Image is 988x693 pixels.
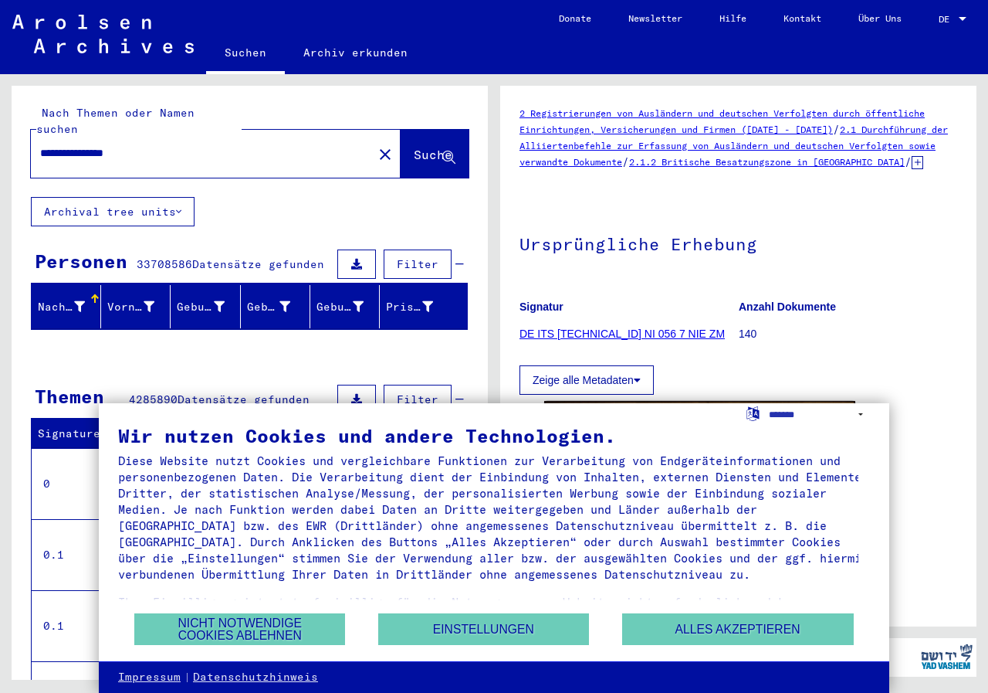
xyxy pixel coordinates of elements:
[177,294,243,319] div: Geburtsname
[285,34,426,71] a: Archiv erkunden
[519,107,925,135] a: 2 Registrierungen von Ausländern und deutschen Verfolgten durch öffentliche Einrichtungen, Versic...
[745,406,761,420] label: Sprache auswählen
[118,453,870,583] div: Diese Website nutzt Cookies und vergleichbare Funktionen zur Verarbeitung von Endgeräteinformatio...
[247,299,290,315] div: Geburt‏
[118,670,181,685] a: Impressum
[171,285,240,328] mat-header-cell: Geburtsname
[206,34,285,74] a: Suchen
[38,422,141,447] div: Signature
[622,613,854,645] button: Alles akzeptieren
[38,426,126,442] div: Signature
[316,294,383,319] div: Geburtsdatum
[35,382,104,410] div: Themen
[101,285,171,328] mat-header-cell: Vorname
[386,294,452,319] div: Prisoner #
[386,299,433,315] div: Prisoner #
[939,14,956,25] span: DE
[36,106,195,136] mat-label: Nach Themen oder Namen suchen
[192,257,324,271] span: Datensätze gefunden
[397,257,438,271] span: Filter
[178,392,310,406] span: Datensätze gefunden
[833,122,840,136] span: /
[384,250,452,279] button: Filter
[316,299,364,315] div: Geburtsdatum
[905,155,912,168] span: /
[31,197,195,226] button: Archival tree units
[32,519,138,590] td: 0.1
[622,155,629,168] span: /
[107,294,174,319] div: Vorname
[380,285,467,328] mat-header-cell: Prisoner #
[519,301,563,313] b: Signatur
[137,257,192,271] span: 33708586
[519,124,948,168] a: 2.1 Durchführung der Alliiertenbefehle zur Erfassung von Ausländern und deutschen Verfolgten sowi...
[310,285,380,328] mat-header-cell: Geburtsdatum
[241,285,310,328] mat-header-cell: Geburt‏
[32,285,101,328] mat-header-cell: Nachname
[378,613,589,645] button: Einstellungen
[38,294,104,319] div: Nachname
[12,15,194,53] img: Arolsen_neg.svg
[134,613,345,645] button: Nicht notwendige Cookies ablehnen
[129,392,178,406] span: 4285890
[118,426,870,445] div: Wir nutzen Cookies und andere Technologien.
[918,637,976,676] img: yv_logo.png
[32,448,138,519] td: 0
[414,147,452,162] span: Suche
[370,138,401,169] button: Clear
[739,326,957,342] p: 140
[107,299,154,315] div: Vorname
[376,145,394,164] mat-icon: close
[397,392,438,406] span: Filter
[519,328,725,340] a: DE ITS [TECHNICAL_ID] NI 056 7 NIE ZM
[193,670,318,685] a: Datenschutzhinweis
[769,403,870,426] select: Sprache auswählen
[32,590,138,661] td: 0.1
[544,401,855,623] img: 001.jpg
[401,130,469,178] button: Suche
[519,209,957,277] h1: Ursprüngliche Erhebung
[177,299,224,315] div: Geburtsname
[739,301,836,313] b: Anzahl Dokumente
[247,294,310,319] div: Geburt‏
[629,156,905,168] a: 2.1.2 Britische Besatzungszone in [GEOGRAPHIC_DATA]
[519,365,654,395] button: Zeige alle Metadaten
[38,299,85,315] div: Nachname
[35,247,127,275] div: Personen
[384,385,452,414] button: Filter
